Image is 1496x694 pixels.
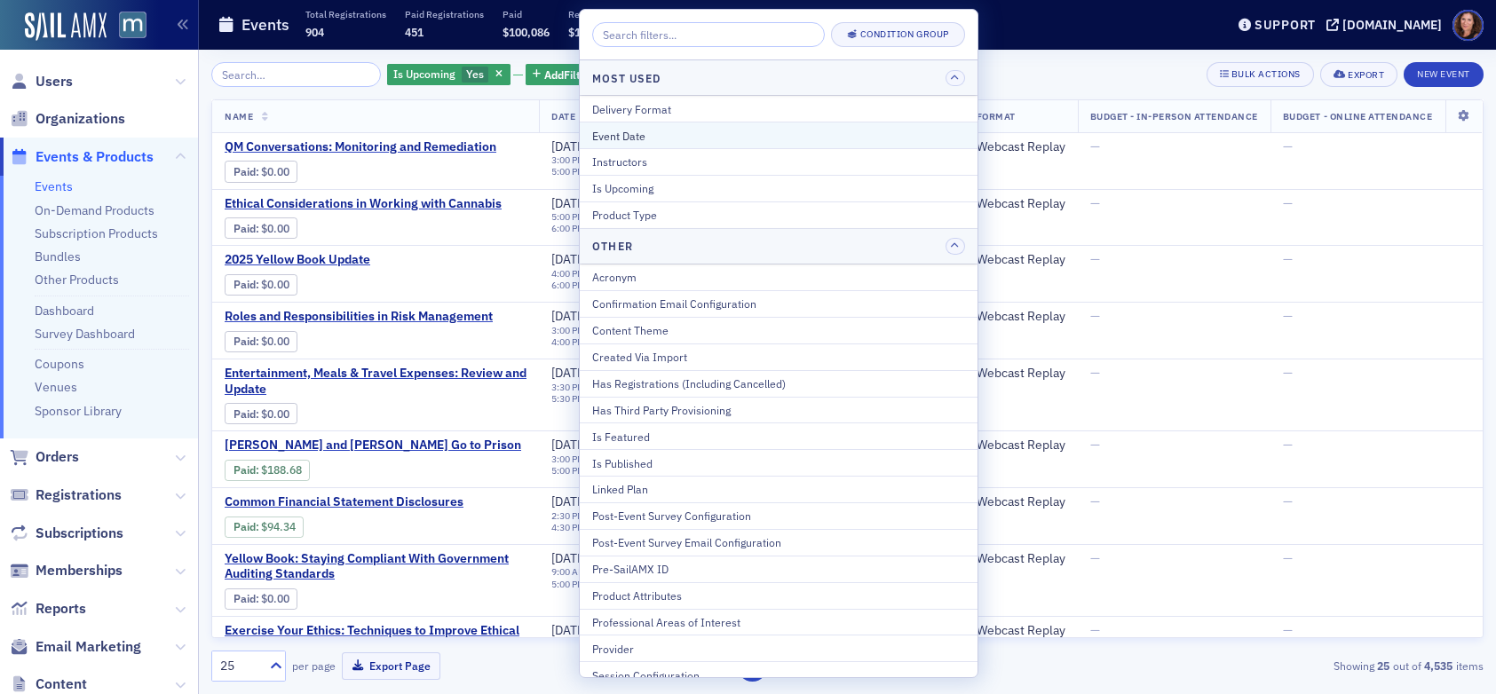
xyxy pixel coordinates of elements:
[119,12,146,39] img: SailAMX
[225,588,297,610] div: Paid: 0 - $0
[35,202,154,218] a: On-Demand Products
[1090,493,1100,509] span: —
[234,463,261,477] span: :
[580,529,978,556] button: Post-Event Survey Email Configuration
[225,494,523,510] a: Common Financial Statement Disclosures
[234,165,261,178] span: :
[225,196,523,212] span: Ethical Considerations in Working with Cannabis
[1326,19,1448,31] button: [DOMAIN_NAME]
[568,8,610,20] p: Refunded
[977,139,1065,155] div: Webcast Replay
[241,14,289,35] h1: Events
[551,365,588,381] span: [DATE]
[36,447,79,467] span: Orders
[551,453,591,477] div: –
[592,22,825,47] input: Search filters...
[592,269,965,285] div: Acronym
[234,278,261,291] span: :
[592,561,965,577] div: Pre-SailAMX ID
[1255,17,1316,33] div: Support
[551,110,575,122] span: Date
[225,139,523,155] a: QM Conversations: Monitoring and Remediation
[36,485,122,505] span: Registrations
[592,322,965,338] div: Content Theme
[1090,437,1100,453] span: —
[225,161,297,182] div: Paid: 0 - $0
[225,623,526,654] span: Exercise Your Ethics: Techniques to Improve Ethical Response
[551,154,585,166] time: 3:00 PM
[261,520,296,533] span: $94.34
[592,296,965,312] div: Confirmation Email Configuration
[551,566,591,589] div: –
[225,403,297,424] div: Paid: 0 - $0
[580,201,978,228] button: Product Type
[551,211,591,234] div: –
[234,335,261,348] span: :
[503,25,550,39] span: $100,086
[580,476,978,502] button: Linked Plan
[977,366,1065,382] div: Webcast Replay
[225,331,297,352] div: Paid: 0 - $0
[551,521,585,533] time: 4:30 PM
[305,25,324,39] span: 904
[977,252,1065,268] div: Webcast Replay
[580,422,978,449] button: Is Featured
[1283,110,1433,122] span: Budget - Online Attendance
[305,8,386,20] p: Total Registrations
[592,180,965,196] div: Is Upcoming
[35,379,77,395] a: Venues
[234,165,256,178] a: Paid
[977,196,1065,212] div: Webcast Replay
[592,402,965,418] div: Has Third Party Provisioning
[1283,622,1293,638] span: —
[1320,62,1397,87] button: Export
[234,592,256,605] a: Paid
[1283,437,1293,453] span: —
[1090,138,1100,154] span: —
[1207,62,1314,87] button: Bulk Actions
[592,455,965,471] div: Is Published
[1404,62,1484,87] button: New Event
[225,309,523,325] span: Roles and Responsibilities in Risk Management
[35,248,81,264] a: Bundles
[551,493,588,509] span: [DATE]
[551,335,585,348] time: 4:00 PM
[292,658,336,674] label: per page
[36,72,73,91] span: Users
[592,101,965,117] div: Delivery Format
[405,25,423,39] span: 451
[36,561,123,580] span: Memberships
[831,22,965,47] button: Condition Group
[977,551,1065,567] div: Webcast Replay
[342,652,440,680] button: Export Page
[551,381,585,393] time: 3:30 PM
[592,154,965,170] div: Instructors
[1090,308,1100,324] span: —
[580,635,978,661] button: Provider
[261,592,289,605] span: $0.00
[261,278,289,291] span: $0.00
[10,524,123,543] a: Subscriptions
[225,110,253,122] span: Name
[580,264,978,290] button: Acronym
[10,72,73,91] a: Users
[551,464,585,477] time: 5:00 PM
[225,438,523,453] a: [PERSON_NAME] and [PERSON_NAME] Go to Prison
[551,382,591,405] div: –
[261,222,289,235] span: $0.00
[1090,622,1100,638] span: —
[466,67,484,81] span: Yes
[1090,110,1258,122] span: Budget - In-Person Attendance
[551,324,585,336] time: 3:00 PM
[551,138,588,154] span: [DATE]
[592,429,965,445] div: Is Featured
[551,453,585,465] time: 3:00 PM
[225,517,304,538] div: Paid: 1 - $9434
[551,550,588,566] span: [DATE]
[220,657,259,675] div: 25
[234,520,261,533] span: :
[526,64,598,86] button: AddFilter
[551,622,588,638] span: [DATE]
